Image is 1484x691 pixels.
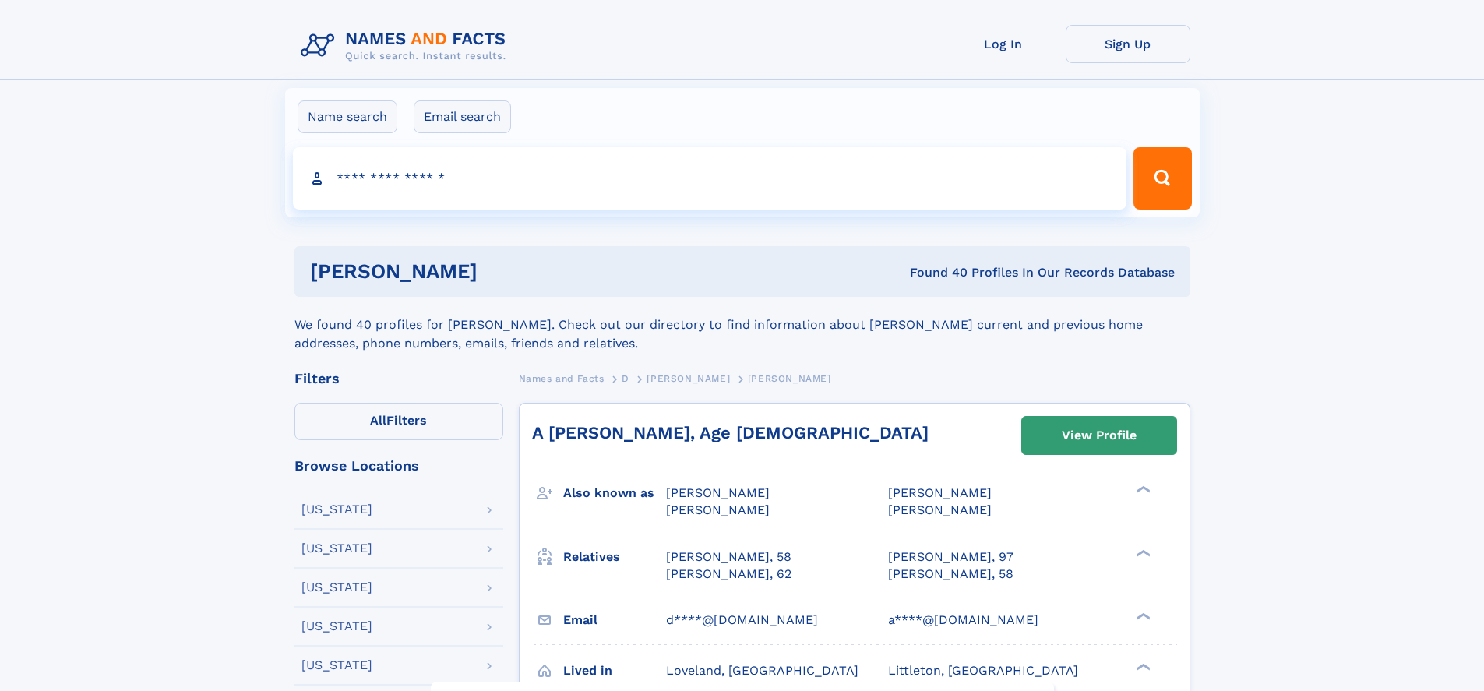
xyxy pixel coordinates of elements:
a: Log In [941,25,1066,63]
div: ❯ [1133,485,1151,495]
img: Logo Names and Facts [294,25,519,67]
span: [PERSON_NAME] [666,485,770,500]
div: [US_STATE] [301,620,372,633]
span: [PERSON_NAME] [748,373,831,384]
div: [US_STATE] [301,659,372,672]
div: Found 40 Profiles In Our Records Database [693,264,1175,281]
span: All [370,413,386,428]
span: [PERSON_NAME] [666,502,770,517]
span: Littleton, [GEOGRAPHIC_DATA] [888,663,1078,678]
span: [PERSON_NAME] [888,485,992,500]
a: [PERSON_NAME], 58 [888,566,1013,583]
h3: Relatives [563,544,666,570]
span: D [622,373,629,384]
span: [PERSON_NAME] [647,373,730,384]
h3: Lived in [563,658,666,684]
a: Names and Facts [519,368,605,388]
label: Name search [298,100,397,133]
h3: Email [563,607,666,633]
span: [PERSON_NAME] [888,502,992,517]
div: View Profile [1062,418,1137,453]
div: [US_STATE] [301,581,372,594]
a: D [622,368,629,388]
a: A [PERSON_NAME], Age [DEMOGRAPHIC_DATA] [532,423,929,442]
div: ❯ [1133,661,1151,672]
a: [PERSON_NAME] [647,368,730,388]
input: search input [293,147,1127,210]
a: View Profile [1022,417,1176,454]
a: [PERSON_NAME], 58 [666,548,791,566]
span: Loveland, [GEOGRAPHIC_DATA] [666,663,858,678]
div: We found 40 profiles for [PERSON_NAME]. Check out our directory to find information about [PERSON... [294,297,1190,353]
h3: Also known as [563,480,666,506]
a: [PERSON_NAME], 97 [888,548,1013,566]
div: ❯ [1133,611,1151,621]
div: ❯ [1133,548,1151,558]
a: Sign Up [1066,25,1190,63]
button: Search Button [1133,147,1191,210]
div: [US_STATE] [301,503,372,516]
div: Browse Locations [294,459,503,473]
div: [US_STATE] [301,542,372,555]
div: Filters [294,372,503,386]
h1: [PERSON_NAME] [310,262,694,281]
label: Filters [294,403,503,440]
label: Email search [414,100,511,133]
a: [PERSON_NAME], 62 [666,566,791,583]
